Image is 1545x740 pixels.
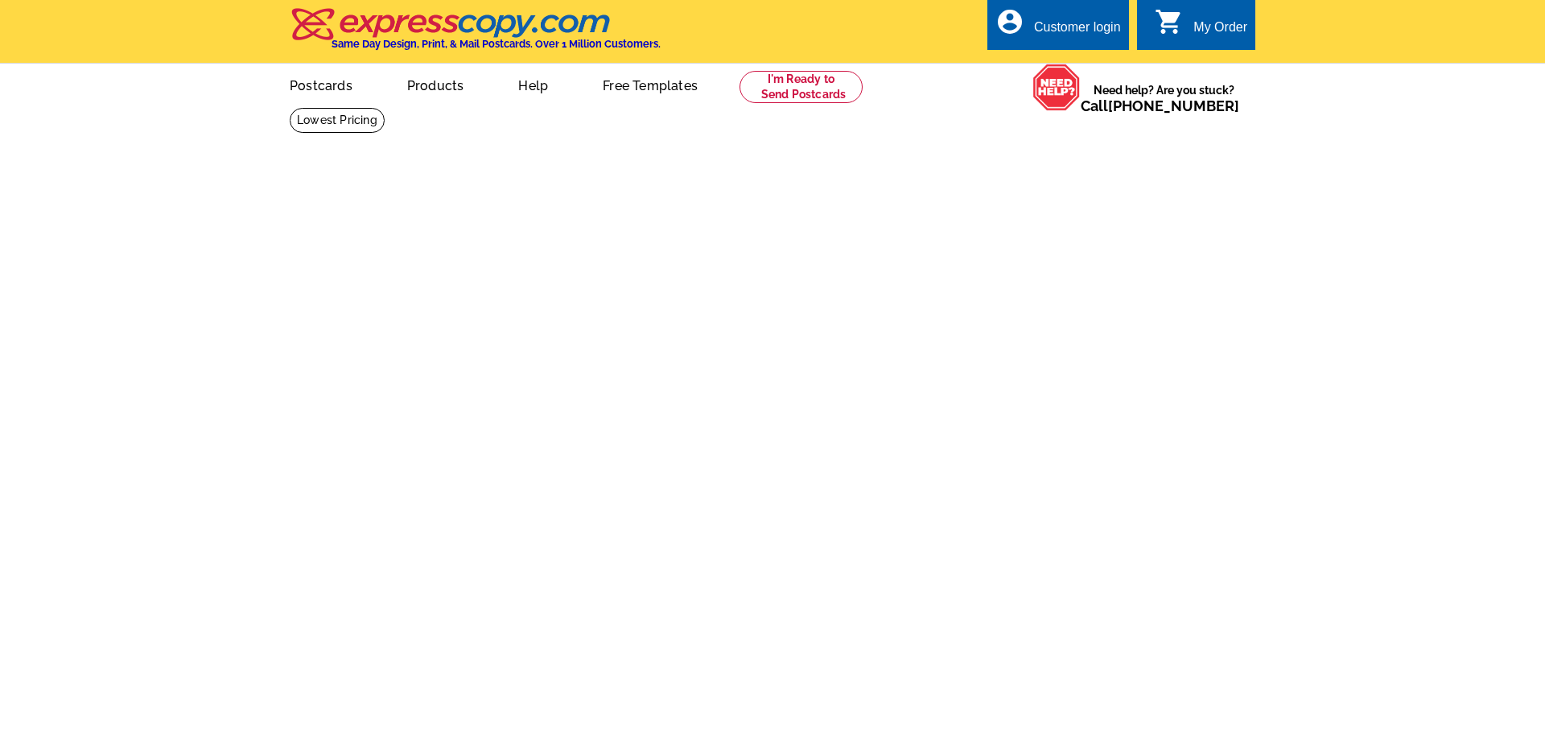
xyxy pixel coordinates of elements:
[995,18,1121,38] a: account_circle Customer login
[332,38,661,50] h4: Same Day Design, Print, & Mail Postcards. Over 1 Million Customers.
[1034,20,1121,43] div: Customer login
[1108,97,1239,114] a: [PHONE_NUMBER]
[577,65,723,103] a: Free Templates
[492,65,574,103] a: Help
[1032,64,1081,111] img: help
[264,65,378,103] a: Postcards
[995,7,1024,36] i: account_circle
[1081,97,1239,114] span: Call
[1081,82,1247,114] span: Need help? Are you stuck?
[1155,18,1247,38] a: shopping_cart My Order
[1155,7,1184,36] i: shopping_cart
[1193,20,1247,43] div: My Order
[290,19,661,50] a: Same Day Design, Print, & Mail Postcards. Over 1 Million Customers.
[381,65,490,103] a: Products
